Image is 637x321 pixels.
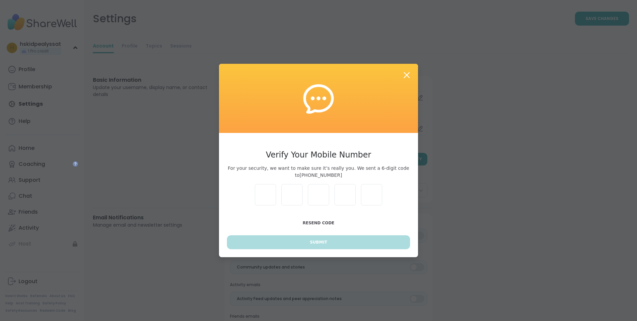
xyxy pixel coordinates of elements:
[303,221,334,225] span: Resend Code
[227,149,410,161] h3: Verify Your Mobile Number
[227,235,410,249] button: Submit
[310,239,327,245] span: Submit
[73,161,78,166] iframe: Spotlight
[227,216,410,230] button: Resend Code
[227,165,410,179] span: For your security, we want to make sure it’s really you. We sent a 6-digit code to [PHONE_NUMBER]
